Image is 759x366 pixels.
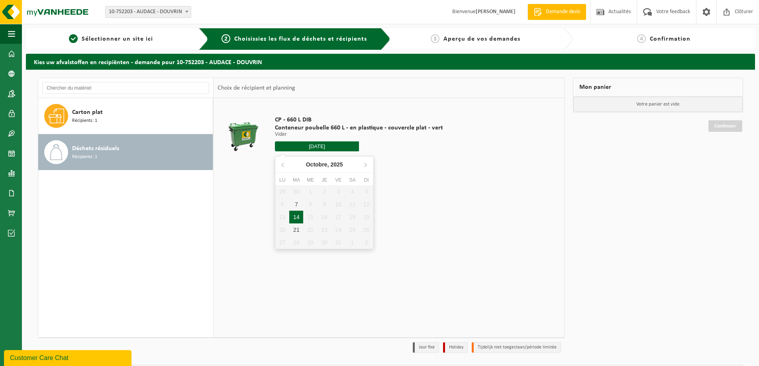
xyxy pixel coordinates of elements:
div: Ma [289,176,303,184]
span: CP - 660 L DIB [275,116,443,124]
div: Ve [331,176,345,184]
div: Lu [275,176,289,184]
span: 4 [637,34,646,43]
span: Carton plat [72,108,103,117]
span: Conteneur poubelle 660 L - en plastique - couvercle plat - vert [275,124,443,132]
li: Holiday [443,342,468,353]
div: Sa [345,176,359,184]
span: 10-752203 - AUDACE - DOUVRIN [105,6,191,18]
span: Déchets résiduels [72,144,119,153]
strong: [PERSON_NAME] [476,9,516,15]
span: Récipients: 1 [72,153,97,161]
iframe: chat widget [4,348,133,366]
p: Votre panier est vide [573,97,743,112]
span: 2 [222,34,230,43]
span: Confirmation [650,36,690,42]
span: Aperçu de vos demandes [443,36,520,42]
div: 7 [289,198,303,211]
i: 2025 [330,162,343,167]
div: 21 [289,223,303,236]
a: Demande devis [528,4,586,20]
div: 14 [289,211,303,223]
div: Octobre, [303,158,346,171]
h2: Kies uw afvalstoffen en recipiënten - demande pour 10-752203 - AUDACE - DOUVRIN [26,54,755,69]
span: Choisissiez les flux de déchets et récipients [234,36,367,42]
span: Sélectionner un site ici [82,36,153,42]
button: Carton plat Récipients: 1 [38,98,213,134]
div: Je [318,176,331,184]
span: 1 [69,34,78,43]
a: 1Sélectionner un site ici [30,34,192,44]
input: Sélectionnez date [275,141,359,151]
span: Récipients: 1 [72,117,97,125]
li: Tijdelijk niet toegestaan/période limitée [472,342,561,353]
div: Di [359,176,373,184]
div: Me [303,176,317,184]
input: Chercher du matériel [42,82,209,94]
span: 3 [431,34,439,43]
div: Choix de récipient et planning [214,78,299,98]
span: Demande devis [544,8,582,16]
li: Jour fixe [413,342,439,353]
button: Déchets résiduels Récipients: 1 [38,134,213,170]
span: 10-752203 - AUDACE - DOUVRIN [106,6,191,18]
a: Continuer [708,120,742,132]
div: Mon panier [573,78,743,97]
p: Vider [275,132,443,137]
